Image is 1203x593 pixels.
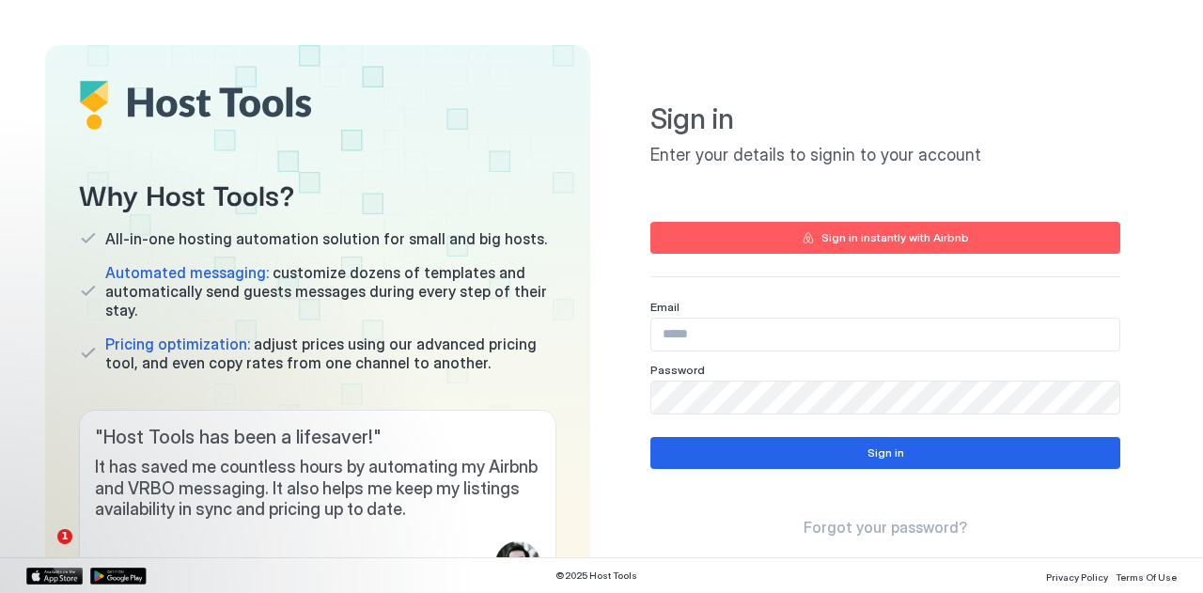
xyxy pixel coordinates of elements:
[105,263,269,282] span: Automated messaging:
[105,263,556,320] span: customize dozens of templates and automatically send guests messages during every step of their s...
[804,518,967,538] a: Forgot your password?
[651,319,1119,351] input: Input Field
[495,541,540,586] div: profile
[650,437,1120,469] button: Sign in
[105,335,250,353] span: Pricing optimization:
[650,145,1120,166] span: Enter your details to signin to your account
[19,529,64,574] iframe: Intercom live chat
[1116,571,1177,583] span: Terms Of Use
[650,101,1120,137] span: Sign in
[650,363,705,377] span: Password
[821,229,969,246] div: Sign in instantly with Airbnb
[57,529,72,544] span: 1
[651,382,1120,414] input: Input Field
[79,172,556,214] span: Why Host Tools?
[105,335,556,372] span: adjust prices using our advanced pricing tool, and even copy rates from one channel to another.
[14,411,390,542] iframe: Intercom notifications message
[105,229,547,248] span: All-in-one hosting automation solution for small and big hosts.
[26,568,83,585] a: App Store
[555,570,637,582] span: © 2025 Host Tools
[804,518,967,537] span: Forgot your password?
[867,445,904,461] div: Sign in
[1046,566,1108,585] a: Privacy Policy
[650,222,1120,254] button: Sign in instantly with Airbnb
[90,568,147,585] a: Google Play Store
[1116,566,1177,585] a: Terms Of Use
[650,300,680,314] span: Email
[1046,571,1108,583] span: Privacy Policy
